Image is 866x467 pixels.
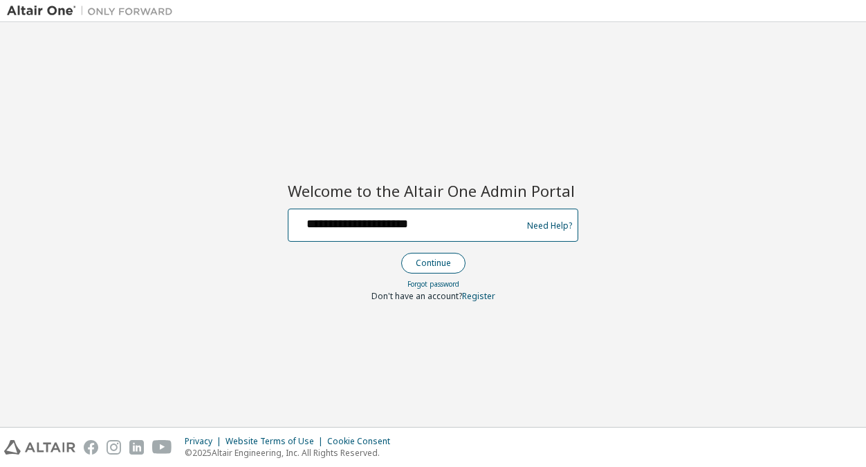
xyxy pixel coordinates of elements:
[407,279,459,289] a: Forgot password
[288,181,578,200] h2: Welcome to the Altair One Admin Portal
[371,290,462,302] span: Don't have an account?
[152,440,172,455] img: youtube.svg
[84,440,98,455] img: facebook.svg
[185,436,225,447] div: Privacy
[4,440,75,455] img: altair_logo.svg
[185,447,398,459] p: © 2025 Altair Engineering, Inc. All Rights Reserved.
[107,440,121,455] img: instagram.svg
[327,436,398,447] div: Cookie Consent
[401,253,466,274] button: Continue
[7,4,180,18] img: Altair One
[527,225,572,226] a: Need Help?
[129,440,144,455] img: linkedin.svg
[225,436,327,447] div: Website Terms of Use
[462,290,495,302] a: Register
